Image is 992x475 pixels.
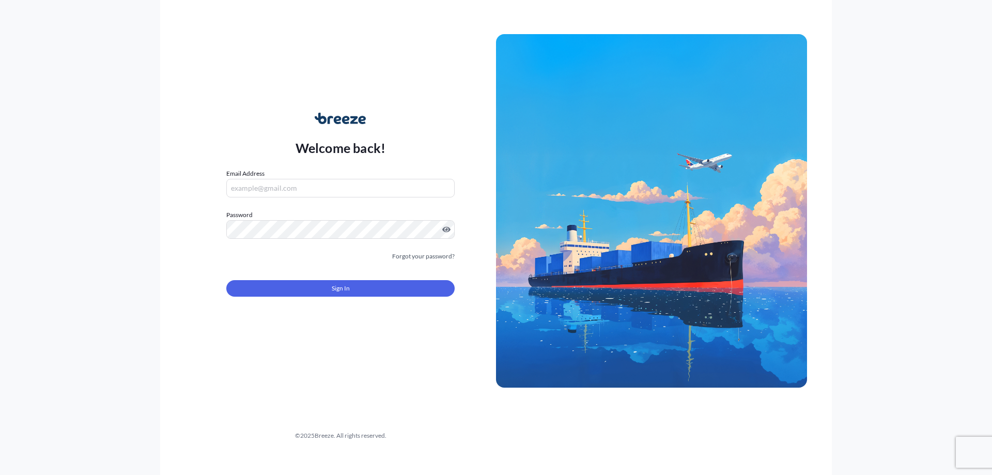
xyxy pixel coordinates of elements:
[185,431,496,441] div: © 2025 Breeze. All rights reserved.
[442,225,451,234] button: Show password
[296,140,386,156] p: Welcome back!
[332,283,350,294] span: Sign In
[226,280,455,297] button: Sign In
[392,251,455,262] a: Forgot your password?
[226,179,455,197] input: example@gmail.com
[226,210,455,220] label: Password
[496,34,807,388] img: Ship illustration
[226,168,265,179] label: Email Address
